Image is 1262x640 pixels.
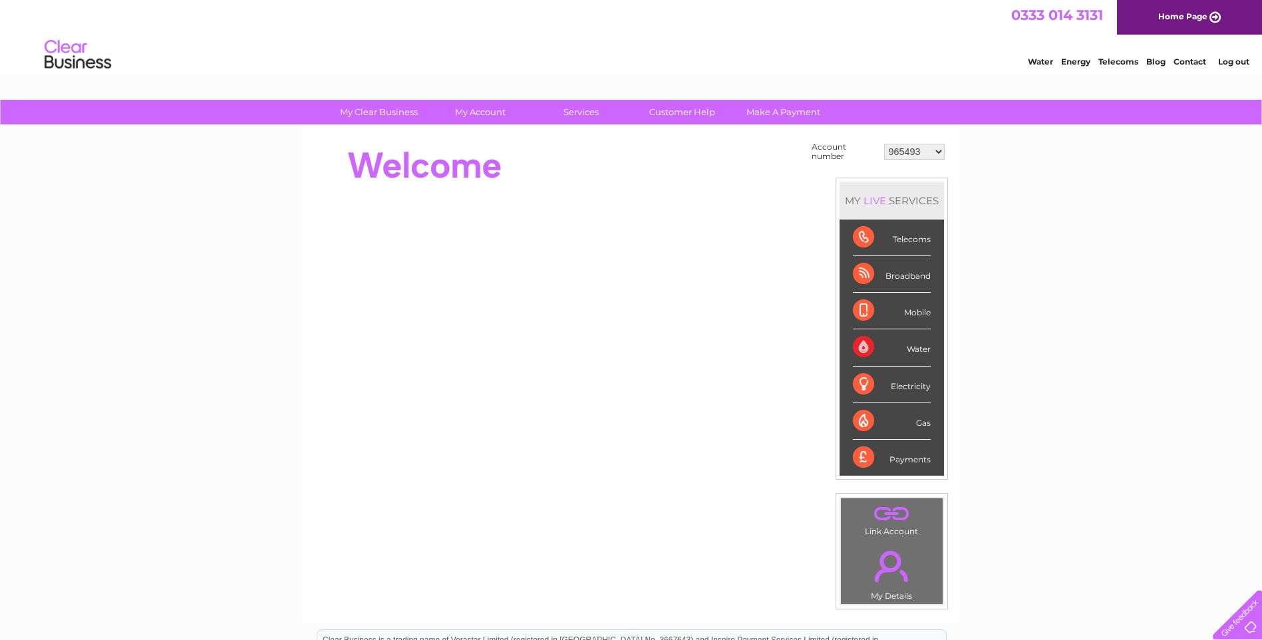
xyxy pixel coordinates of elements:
[840,498,943,540] td: Link Account
[853,293,931,329] div: Mobile
[1028,57,1053,67] a: Water
[1174,57,1206,67] a: Contact
[324,100,434,124] a: My Clear Business
[853,329,931,366] div: Water
[844,502,939,525] a: .
[425,100,535,124] a: My Account
[317,7,946,65] div: Clear Business is a trading name of Verastar Limited (registered in [GEOGRAPHIC_DATA] No. 3667643...
[1061,57,1090,67] a: Energy
[1098,57,1138,67] a: Telecoms
[861,194,889,207] div: LIVE
[853,256,931,293] div: Broadband
[808,139,881,164] td: Account number
[44,35,112,75] img: logo.png
[627,100,737,124] a: Customer Help
[840,540,943,605] td: My Details
[1146,57,1166,67] a: Blog
[853,220,931,256] div: Telecoms
[728,100,838,124] a: Make A Payment
[844,543,939,589] a: .
[853,440,931,476] div: Payments
[853,403,931,440] div: Gas
[1218,57,1249,67] a: Log out
[853,367,931,403] div: Electricity
[1011,7,1103,23] a: 0333 014 3131
[840,182,944,220] div: MY SERVICES
[526,100,636,124] a: Services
